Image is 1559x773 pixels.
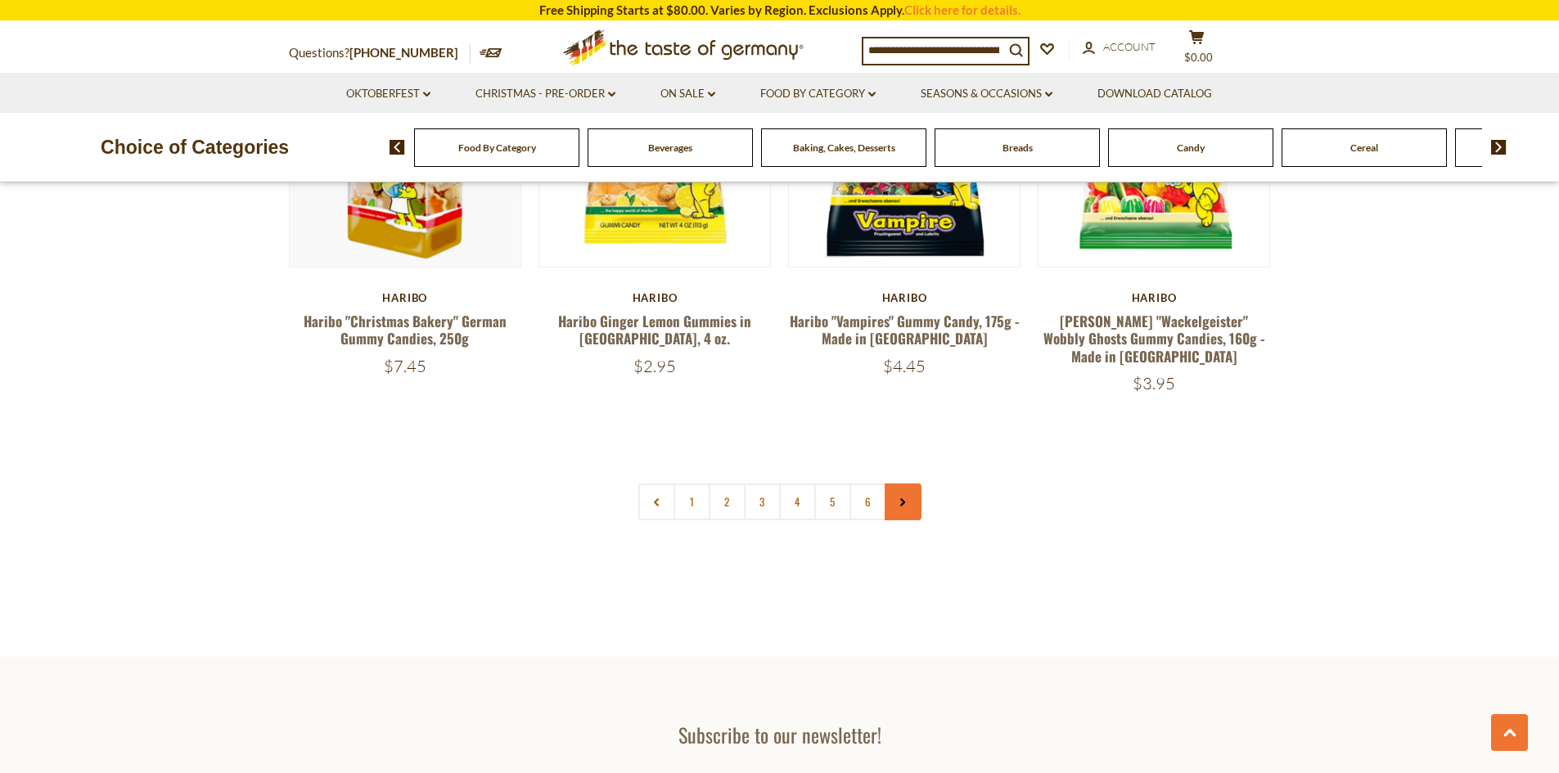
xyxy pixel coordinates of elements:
[793,142,895,154] a: Baking, Cakes, Desserts
[1350,142,1378,154] a: Cereal
[349,45,458,60] a: [PHONE_NUMBER]
[289,291,522,304] div: Haribo
[760,85,876,103] a: Food By Category
[744,483,781,520] a: 3
[475,85,615,103] a: Christmas - PRE-ORDER
[633,356,676,376] span: $2.95
[1043,311,1265,366] a: [PERSON_NAME] "Wackelgeister" Wobbly Ghosts Gummy Candies, 160g - Made in [GEOGRAPHIC_DATA]
[558,311,751,348] a: Haribo Ginger Lemon Gummies in [GEOGRAPHIC_DATA], 4 oz.
[1184,51,1213,64] span: $0.00
[883,356,926,376] span: $4.45
[384,356,426,376] span: $7.45
[1133,373,1175,393] span: $3.95
[660,85,715,103] a: On Sale
[790,311,1020,348] a: Haribo "Vampires" Gummy Candy, 175g - Made in [GEOGRAPHIC_DATA]
[346,85,430,103] a: Oktoberfest
[1038,291,1271,304] div: Haribo
[1177,142,1205,154] a: Candy
[1491,140,1507,155] img: next arrow
[921,85,1052,103] a: Seasons & Occasions
[709,483,746,520] a: 2
[538,291,772,304] div: Haribo
[849,483,886,520] a: 6
[1003,142,1033,154] a: Breads
[904,2,1021,17] a: Click here for details.
[814,483,851,520] a: 5
[1097,85,1212,103] a: Download Catalog
[540,722,1020,747] h3: Subscribe to our newsletter!
[458,142,536,154] a: Food By Category
[779,483,816,520] a: 4
[1083,38,1156,56] a: Account
[304,311,507,348] a: Haribo "Christmas Bakery" German Gummy Candies, 250g
[788,291,1021,304] div: Haribo
[289,43,471,64] p: Questions?
[1103,40,1156,53] span: Account
[648,142,692,154] a: Beverages
[674,483,710,520] a: 1
[390,140,405,155] img: previous arrow
[1173,29,1222,70] button: $0.00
